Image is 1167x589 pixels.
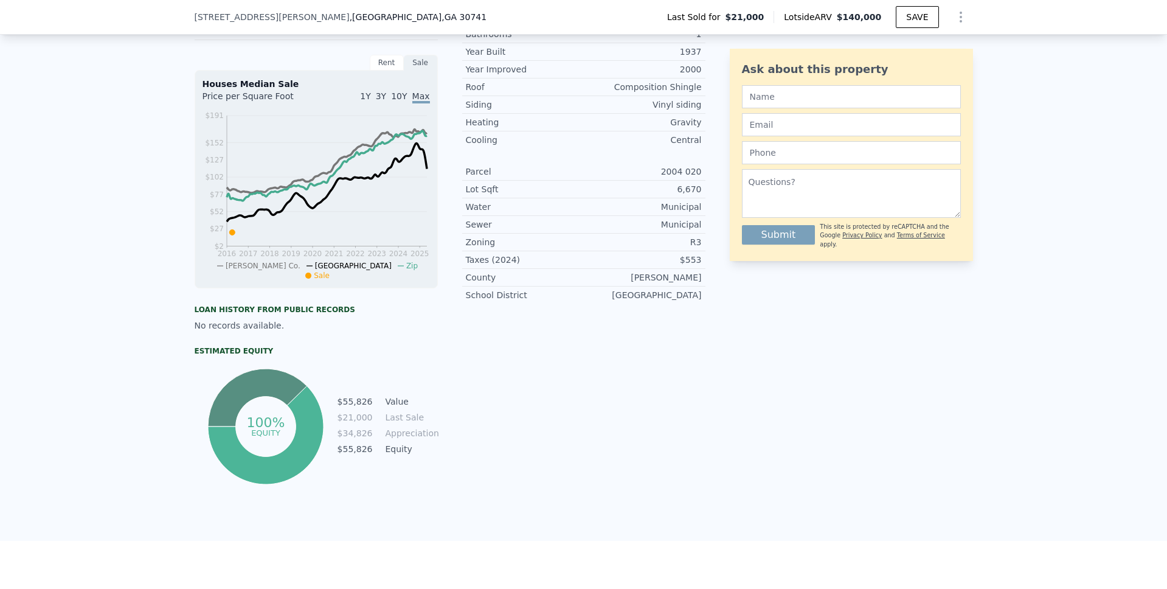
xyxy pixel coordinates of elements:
div: This site is protected by reCAPTCHA and the Google and apply. [820,223,960,249]
div: Parcel [466,166,584,178]
td: $34,826 [337,427,373,440]
tspan: 2023 [367,249,386,258]
div: Lot Sqft [466,183,584,195]
div: Taxes (2024) [466,254,584,266]
div: R3 [584,236,702,248]
tspan: 2016 [217,249,236,258]
div: County [466,271,584,284]
div: Sale [404,55,438,71]
tspan: $127 [205,156,224,164]
td: $55,826 [337,395,373,408]
span: Sale [314,271,330,280]
div: Rent [370,55,404,71]
tspan: 2021 [324,249,343,258]
td: Equity [383,442,438,456]
div: Year Built [466,46,584,58]
span: 1Y [360,91,370,101]
a: Privacy Policy [842,232,882,239]
td: $55,826 [337,442,373,456]
div: Loan history from public records [195,305,438,315]
div: $553 [584,254,702,266]
tspan: $27 [210,225,224,233]
tspan: $152 [205,139,224,147]
span: Zip [406,262,418,270]
div: 2004 020 [584,166,702,178]
tspan: 2022 [346,249,365,258]
tspan: $2 [214,242,223,251]
span: $140,000 [837,12,882,22]
span: , [GEOGRAPHIC_DATA] [350,11,487,23]
span: Lotside ARV [784,11,836,23]
div: Composition Shingle [584,81,702,93]
input: Name [742,85,961,108]
tspan: 2017 [238,249,257,258]
span: 3Y [376,91,386,101]
tspan: 2018 [260,249,279,258]
button: SAVE [896,6,938,28]
tspan: $52 [210,207,224,216]
div: Municipal [584,201,702,213]
button: Show Options [949,5,973,29]
tspan: 2024 [389,249,407,258]
span: [STREET_ADDRESS][PERSON_NAME] [195,11,350,23]
div: Houses Median Sale [203,78,430,90]
div: Cooling [466,134,584,146]
div: Central [584,134,702,146]
span: [PERSON_NAME] Co. [226,262,300,270]
tspan: $191 [205,111,224,120]
span: [GEOGRAPHIC_DATA] [315,262,392,270]
div: Municipal [584,218,702,231]
tspan: 2025 [410,249,429,258]
div: Gravity [584,116,702,128]
span: 10Y [391,91,407,101]
div: No records available. [195,319,438,332]
td: Value [383,395,438,408]
div: Sewer [466,218,584,231]
tspan: 2020 [303,249,322,258]
span: , GA 30741 [442,12,487,22]
tspan: 100% [246,415,285,430]
div: Roof [466,81,584,93]
tspan: 2019 [282,249,300,258]
div: Vinyl siding [584,99,702,111]
div: [PERSON_NAME] [584,271,702,284]
div: 2000 [584,63,702,75]
button: Submit [742,225,816,245]
div: 6,670 [584,183,702,195]
div: 1937 [584,46,702,58]
div: Zoning [466,236,584,248]
div: Siding [466,99,584,111]
input: Email [742,113,961,136]
div: Year Improved [466,63,584,75]
div: [GEOGRAPHIC_DATA] [584,289,702,301]
td: Appreciation [383,427,438,440]
a: Terms of Service [897,232,945,239]
div: Estimated Equity [195,346,438,356]
input: Phone [742,141,961,164]
div: Water [466,201,584,213]
span: Last Sold for [667,11,725,23]
div: Ask about this property [742,61,961,78]
div: Heating [466,116,584,128]
tspan: $102 [205,173,224,181]
span: Max [412,91,430,103]
tspan: equity [251,428,280,437]
div: School District [466,289,584,301]
div: Price per Square Foot [203,90,316,110]
td: Last Sale [383,411,438,424]
span: $21,000 [725,11,764,23]
td: $21,000 [337,411,373,424]
tspan: $77 [210,190,224,199]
